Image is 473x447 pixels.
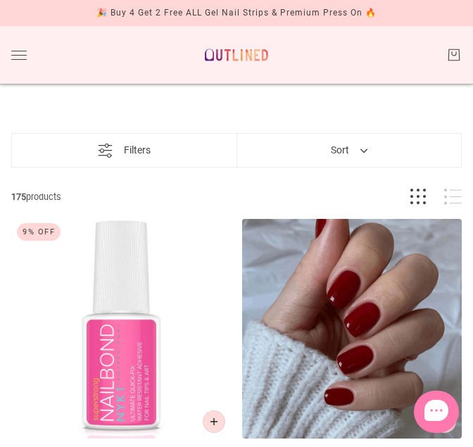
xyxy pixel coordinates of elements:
button: List view [444,189,462,205]
img: Scarlet Flame-Press on Manicure-Outlined [242,219,462,439]
a: Cart [446,47,462,63]
b: 175 [11,191,26,202]
div: 🎉 Buy 4 Get 2 Free ALL Gel Nail Strips & Premium Press On 🔥 [96,6,377,20]
button: Filters [84,134,165,167]
img: NYK1 Nailbond Strong Nail Glue-Accessories-Outlined [11,219,231,439]
span: products [11,189,282,204]
button: Grid view [410,189,426,205]
a: Outlined [200,37,273,73]
button: Add to cart [203,410,225,433]
button: Sort [317,134,381,167]
div: 9% Off [17,223,61,241]
button: Toggle drawer [11,51,27,60]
